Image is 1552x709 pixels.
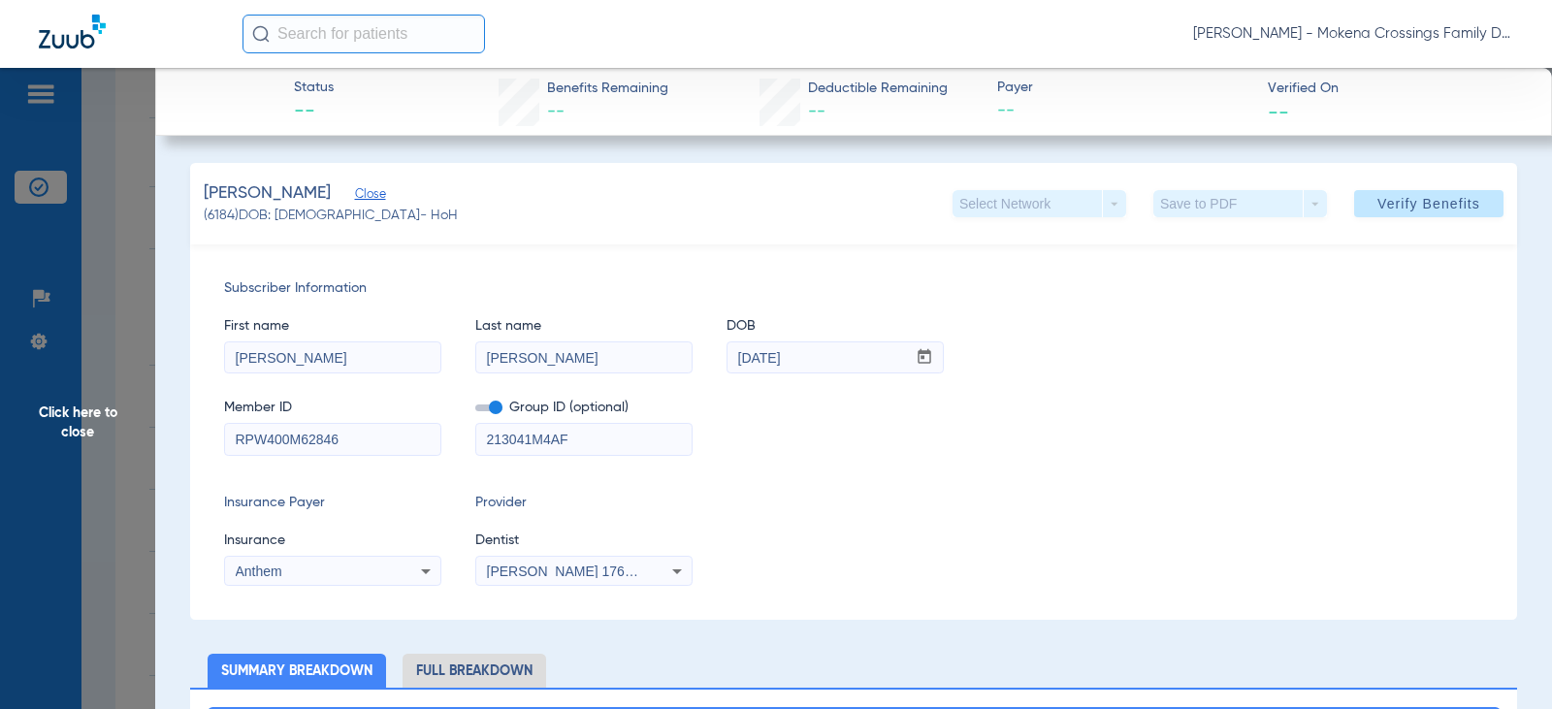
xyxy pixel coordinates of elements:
[294,78,334,98] span: Status
[294,99,334,126] span: --
[224,398,441,418] span: Member ID
[204,206,458,226] span: (6184) DOB: [DEMOGRAPHIC_DATA] - HoH
[808,79,948,99] span: Deductible Remaining
[475,316,693,337] span: Last name
[403,654,546,688] li: Full Breakdown
[808,103,825,120] span: --
[224,531,441,551] span: Insurance
[475,493,693,513] span: Provider
[475,531,693,551] span: Dentist
[242,15,485,53] input: Search for patients
[547,103,565,120] span: --
[1268,101,1289,121] span: --
[224,278,1483,299] span: Subscriber Information
[1354,190,1503,217] button: Verify Benefits
[1268,79,1521,99] span: Verified On
[727,316,944,337] span: DOB
[997,99,1250,123] span: --
[1377,196,1480,211] span: Verify Benefits
[475,398,693,418] span: Group ID (optional)
[208,654,386,688] li: Summary Breakdown
[1193,24,1513,44] span: [PERSON_NAME] - Mokena Crossings Family Dental
[487,564,678,579] span: [PERSON_NAME] 1760059588
[252,25,270,43] img: Search Icon
[224,316,441,337] span: First name
[39,15,106,48] img: Zuub Logo
[547,79,668,99] span: Benefits Remaining
[204,181,331,206] span: [PERSON_NAME]
[906,342,944,373] button: Open calendar
[355,187,372,206] span: Close
[997,78,1250,98] span: Payer
[236,564,282,579] span: Anthem
[224,493,441,513] span: Insurance Payer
